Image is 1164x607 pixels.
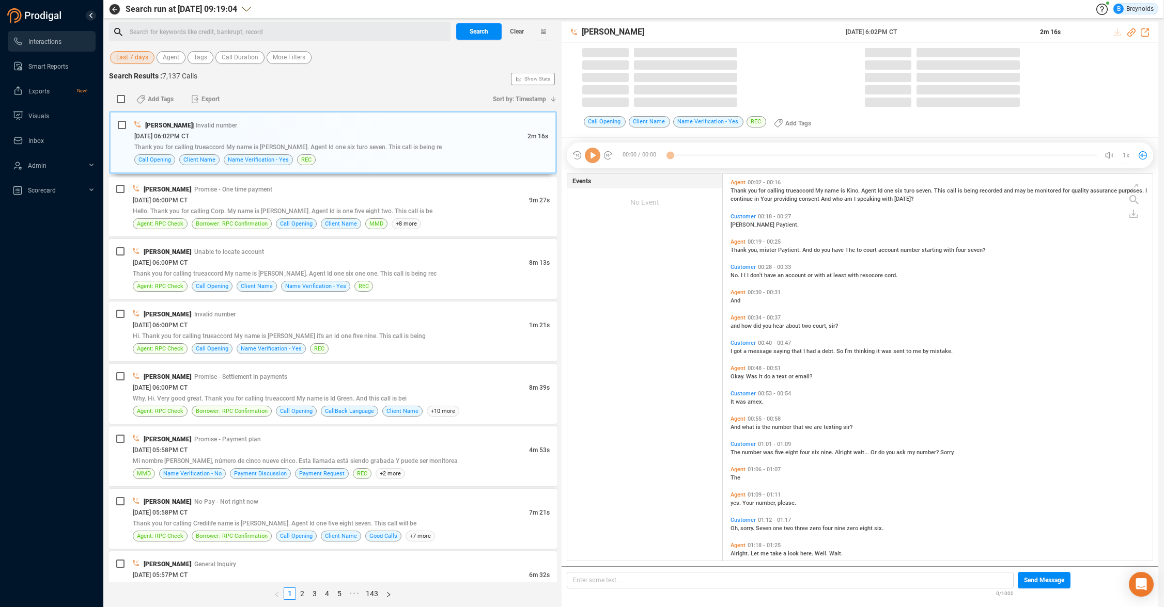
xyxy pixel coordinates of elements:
[731,449,742,456] span: The
[194,51,207,64] span: Tags
[743,348,748,355] span: a
[881,348,893,355] span: was
[137,219,183,229] span: Agent: RPC Check
[222,51,258,64] span: Call Duration
[133,270,437,277] span: Thank you for calling trueaccord My name is [PERSON_NAME]. Agent Id one six one one. This call is...
[799,196,821,202] span: consent
[116,51,148,64] span: Last 7 days
[280,406,313,416] span: Call Opening
[748,398,764,405] span: amex.
[906,348,913,355] span: to
[359,281,369,291] span: REC
[133,332,426,340] span: Hi. Thank you for calling trueaccord My name is [PERSON_NAME] it's an id one five nine. This call...
[148,91,174,107] span: Add Tags
[746,373,759,380] span: Was
[841,187,847,194] span: is
[731,500,742,506] span: yes.
[493,91,546,107] span: Sort by: Timestamp
[748,187,758,194] span: you
[940,449,955,456] span: Sorry.
[754,196,761,202] span: in
[731,525,740,532] span: Oh,
[185,91,226,107] button: Export
[893,348,906,355] span: sent
[815,550,829,557] span: Well.
[228,155,289,165] span: Name Verification - Yes
[756,424,762,430] span: is
[196,344,228,354] span: Call Opening
[133,571,188,579] span: [DATE] 05:57PM CT
[273,51,305,64] span: More Filters
[137,406,183,416] span: Agent: RPC Check
[731,247,748,253] span: Thank
[241,281,273,291] span: Client Name
[731,323,741,329] span: and
[386,406,418,416] span: Client Name
[894,196,913,202] span: [DATE]?
[731,398,736,405] span: It
[861,187,878,194] span: Agent
[833,272,848,279] span: least
[770,550,783,557] span: take
[1145,187,1147,194] span: I
[774,196,799,202] span: providing
[917,449,940,456] span: number?
[511,73,555,85] button: Show Stats
[1123,147,1129,164] span: 1x
[137,531,183,541] span: Agent: RPC Check
[109,301,557,361] div: [PERSON_NAME]| Invalid number[DATE] 06:00PM CT1m 21sHi. Thank you for calling trueaccord My name ...
[829,323,838,329] span: sir?
[964,187,980,194] span: being
[762,424,772,430] span: the
[860,272,884,279] span: resocore
[848,272,860,279] span: with
[301,155,312,165] span: REC
[28,187,56,194] span: Scorecard
[759,373,764,380] span: it
[742,449,763,456] span: number
[763,449,775,456] span: was
[772,373,777,380] span: a
[502,23,533,40] button: Clear
[843,424,852,430] span: sir?
[800,449,812,456] span: four
[133,446,188,454] span: [DATE] 05:58PM CT
[110,51,154,64] button: Last 7 days
[137,469,151,478] span: MMD
[761,196,774,202] span: Your
[28,162,46,169] span: Admin
[785,449,800,456] span: eight
[901,247,922,253] span: number
[8,130,96,151] li: Inbox
[958,187,964,194] span: is
[748,348,773,355] span: message
[133,322,188,329] span: [DATE] 06:00PM CT
[109,111,557,174] div: [PERSON_NAME]| Invalid number[DATE] 06:02PM CT2m 16sThank you for calling trueaccord My name is [...
[191,436,261,443] span: | Promise - Payment plan
[456,23,502,40] button: Search
[376,468,405,479] span: +2 more
[773,348,791,355] span: saying
[793,424,805,430] span: that
[28,88,50,95] span: Exports
[133,520,416,527] span: Thank you for calling Credilife name is [PERSON_NAME]. Agent Id one five eight seven. This call w...
[785,115,811,132] span: Add Tags
[529,259,550,266] span: 8m 13s
[803,348,806,355] span: I
[878,247,901,253] span: account
[947,187,958,194] span: call
[882,196,894,202] span: with
[267,51,312,64] button: More Filters
[28,113,49,120] span: Visuals
[1119,148,1134,163] button: 1x
[731,196,754,202] span: continue
[8,81,96,101] li: Exports
[8,56,96,76] li: Smart Reports
[844,196,854,202] span: am
[191,248,264,255] span: | Unable to locate account
[487,91,557,107] button: Sort by: Timestamp
[144,248,191,255] span: [PERSON_NAME]
[812,449,821,456] span: six
[845,348,854,355] span: I'm
[810,525,822,532] span: zero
